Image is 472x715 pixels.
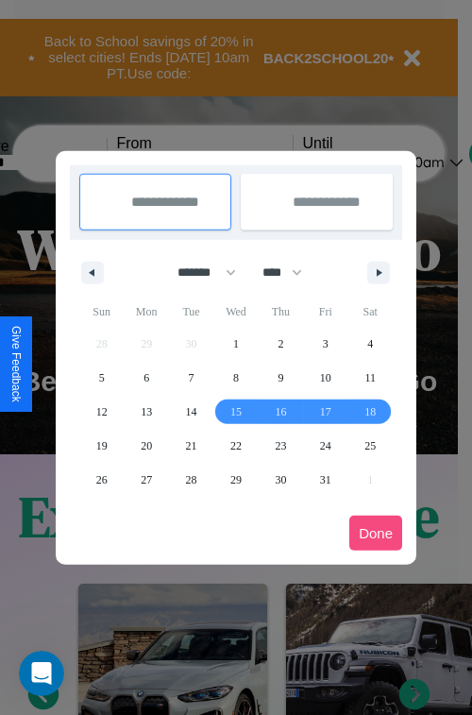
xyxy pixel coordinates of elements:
[275,463,286,497] span: 30
[96,395,108,429] span: 12
[213,395,258,429] button: 15
[367,327,373,361] span: 4
[19,651,64,696] iframe: Intercom live chat
[9,326,23,402] div: Give Feedback
[275,395,286,429] span: 16
[259,463,303,497] button: 30
[213,297,258,327] span: Wed
[124,297,168,327] span: Mon
[186,463,197,497] span: 28
[124,361,168,395] button: 6
[278,327,283,361] span: 2
[124,463,168,497] button: 27
[169,361,213,395] button: 7
[278,361,283,395] span: 9
[364,429,376,463] span: 25
[259,297,303,327] span: Thu
[348,297,393,327] span: Sat
[79,463,124,497] button: 26
[169,395,213,429] button: 14
[99,361,105,395] span: 5
[141,395,152,429] span: 13
[348,361,393,395] button: 11
[79,429,124,463] button: 19
[320,395,331,429] span: 17
[303,463,347,497] button: 31
[364,395,376,429] span: 18
[124,429,168,463] button: 20
[169,297,213,327] span: Tue
[303,395,347,429] button: 17
[303,327,347,361] button: 3
[320,463,331,497] span: 31
[303,297,347,327] span: Fri
[303,361,347,395] button: 10
[259,395,303,429] button: 16
[96,463,108,497] span: 26
[189,361,194,395] span: 7
[213,327,258,361] button: 1
[79,297,124,327] span: Sun
[186,395,197,429] span: 14
[141,463,152,497] span: 27
[275,429,286,463] span: 23
[79,361,124,395] button: 5
[233,361,239,395] span: 8
[169,429,213,463] button: 21
[124,395,168,429] button: 13
[186,429,197,463] span: 21
[320,429,331,463] span: 24
[364,361,376,395] span: 11
[348,429,393,463] button: 25
[213,463,258,497] button: 29
[213,361,258,395] button: 8
[303,429,347,463] button: 24
[348,327,393,361] button: 4
[259,361,303,395] button: 9
[143,361,149,395] span: 6
[230,429,242,463] span: 22
[349,516,402,551] button: Done
[320,361,331,395] span: 10
[348,395,393,429] button: 18
[323,327,329,361] span: 3
[259,327,303,361] button: 2
[213,429,258,463] button: 22
[79,395,124,429] button: 12
[230,395,242,429] span: 15
[233,327,239,361] span: 1
[230,463,242,497] span: 29
[169,463,213,497] button: 28
[96,429,108,463] span: 19
[259,429,303,463] button: 23
[141,429,152,463] span: 20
